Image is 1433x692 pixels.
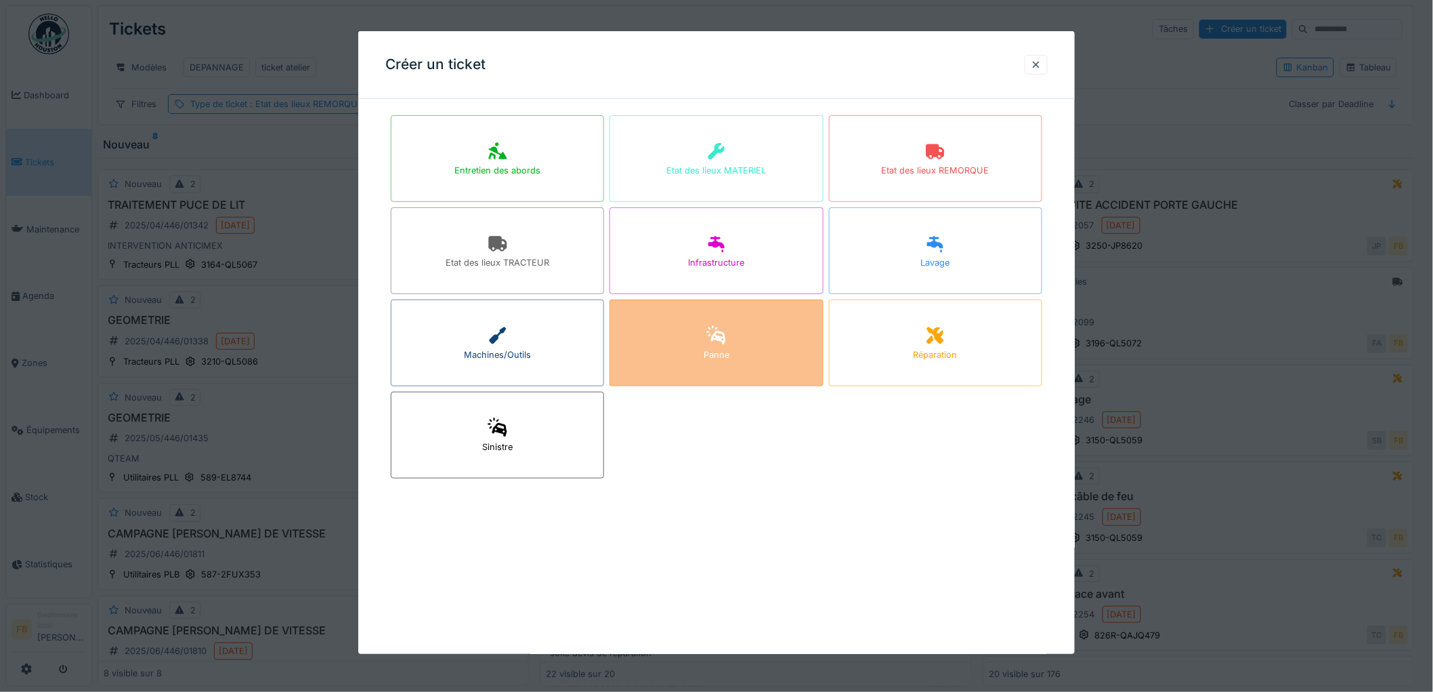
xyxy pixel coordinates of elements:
div: Réparation [914,348,958,361]
h3: Créer un ticket [385,56,486,73]
div: Machines/Outils [464,348,531,361]
div: Lavage [921,256,950,269]
div: Etat des lieux REMORQUE [882,164,989,177]
div: Entretien des abords [454,164,540,177]
div: Sinistre [482,441,513,453]
div: Etat des lieux TRACTEUR [446,256,549,269]
div: Infrastructure [688,256,744,269]
div: Panne [704,348,729,361]
div: Etat des lieux MATERIEL [666,164,766,177]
